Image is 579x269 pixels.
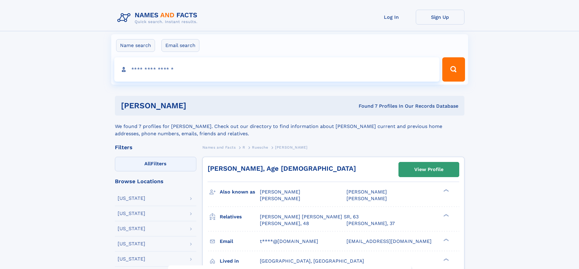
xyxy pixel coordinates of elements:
[118,226,145,231] div: [US_STATE]
[260,258,364,264] span: [GEOGRAPHIC_DATA], [GEOGRAPHIC_DATA]
[442,238,449,242] div: ❯
[442,189,449,193] div: ❯
[252,145,268,150] span: Ruesche
[243,143,245,151] a: R
[161,39,199,52] label: Email search
[115,157,196,171] label: Filters
[115,10,202,26] img: Logo Names and Facts
[118,211,145,216] div: [US_STATE]
[272,103,458,109] div: Found 7 Profiles In Our Records Database
[144,161,151,166] span: All
[220,187,260,197] h3: Also known as
[442,57,465,82] button: Search Button
[118,196,145,201] div: [US_STATE]
[118,241,145,246] div: [US_STATE]
[399,162,459,177] a: View Profile
[260,196,300,201] span: [PERSON_NAME]
[414,163,443,177] div: View Profile
[442,213,449,217] div: ❯
[367,10,416,25] a: Log In
[114,57,440,82] input: search input
[260,220,309,227] a: [PERSON_NAME], 48
[243,145,245,150] span: R
[442,257,449,261] div: ❯
[118,257,145,261] div: [US_STATE]
[275,145,308,150] span: [PERSON_NAME]
[116,39,155,52] label: Name search
[260,214,359,220] a: [PERSON_NAME] [PERSON_NAME] SR, 63
[220,212,260,222] h3: Relatives
[208,165,356,172] a: [PERSON_NAME], Age [DEMOGRAPHIC_DATA]
[202,143,236,151] a: Names and Facts
[220,236,260,247] h3: Email
[115,179,196,184] div: Browse Locations
[416,10,464,25] a: Sign Up
[346,196,387,201] span: [PERSON_NAME]
[260,189,300,195] span: [PERSON_NAME]
[346,238,432,244] span: [EMAIL_ADDRESS][DOMAIN_NAME]
[346,189,387,195] span: [PERSON_NAME]
[115,116,464,137] div: We found 7 profiles for [PERSON_NAME]. Check out our directory to find information about [PERSON_...
[220,256,260,266] h3: Lived in
[252,143,268,151] a: Ruesche
[115,145,196,150] div: Filters
[121,102,273,109] h1: [PERSON_NAME]
[346,220,395,227] a: [PERSON_NAME], 37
